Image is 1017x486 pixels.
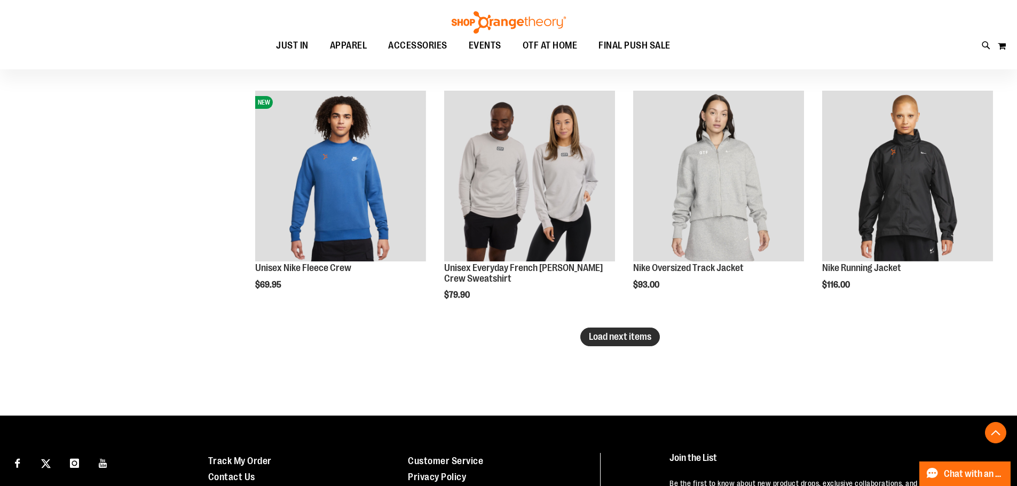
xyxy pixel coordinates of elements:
[633,91,804,261] img: Nike Oversized Track Jacket
[208,456,272,466] a: Track My Order
[822,91,993,263] a: Nike Running Jacket
[444,290,471,300] span: $79.90
[633,262,744,273] a: Nike Oversized Track Jacket
[37,453,56,472] a: Visit our X page
[208,472,255,482] a: Contact Us
[255,91,426,261] img: Unisex Nike Fleece Crew
[265,34,319,58] a: JUST IN
[817,85,998,317] div: product
[458,34,512,58] a: EVENTS
[388,34,447,58] span: ACCESSORIES
[580,328,660,346] button: Load next items
[255,280,283,290] span: $69.95
[94,453,113,472] a: Visit our Youtube page
[408,456,483,466] a: Customer Service
[633,280,661,290] span: $93.00
[255,91,426,263] a: Unisex Nike Fleece CrewNEW
[408,472,466,482] a: Privacy Policy
[944,469,1004,479] span: Chat with an Expert
[588,34,681,58] a: FINAL PUSH SALE
[444,91,615,261] img: Unisex Everyday French Terry Crew Sweatshirt
[444,262,603,284] a: Unisex Everyday French [PERSON_NAME] Crew Sweatshirt
[985,422,1006,443] button: Back To Top
[41,459,51,468] img: Twitter
[633,91,804,263] a: Nike Oversized Track Jacket
[822,280,852,290] span: $116.00
[512,34,588,58] a: OTF AT HOME
[65,453,84,472] a: Visit our Instagram page
[450,11,567,34] img: Shop Orangetheory
[469,34,501,58] span: EVENTS
[444,91,615,263] a: Unisex Everyday French Terry Crew Sweatshirt
[276,34,309,58] span: JUST IN
[255,262,351,273] a: Unisex Nike Fleece Crew
[255,96,273,109] span: NEW
[628,85,809,317] div: product
[250,85,431,317] div: product
[669,453,992,473] h4: Join the List
[439,85,620,327] div: product
[330,34,367,58] span: APPAREL
[589,331,651,342] span: Load next items
[822,91,993,261] img: Nike Running Jacket
[822,262,901,273] a: Nike Running Jacket
[8,453,27,472] a: Visit our Facebook page
[919,461,1011,486] button: Chat with an Expert
[377,34,458,58] a: ACCESSORIES
[598,34,671,58] span: FINAL PUSH SALE
[523,34,578,58] span: OTF AT HOME
[319,34,378,58] a: APPAREL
